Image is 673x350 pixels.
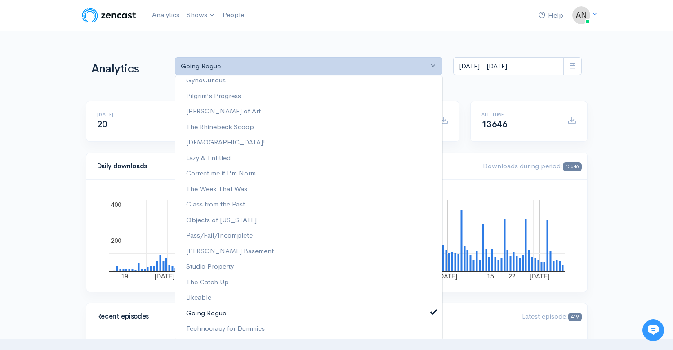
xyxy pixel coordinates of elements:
[186,292,211,303] span: Likeable
[487,273,494,280] text: 15
[97,119,107,130] span: 20
[175,57,443,76] button: Going Rogue
[186,277,229,287] span: The Catch Up
[80,6,138,24] img: ZenCast Logo
[535,6,567,25] a: Help
[111,237,122,244] text: 200
[186,261,234,272] span: Studio Property
[97,191,576,281] svg: A chart.
[186,122,254,132] span: The Rhinebeck Scoop
[26,169,160,187] input: Search articles
[186,199,245,210] span: Class from the Past
[186,230,253,241] span: Pass/Fail/Incomplete
[563,162,581,171] span: 13646
[186,137,265,148] span: [DEMOGRAPHIC_DATA]!
[155,273,174,280] text: [DATE]
[437,273,457,280] text: [DATE]
[186,106,261,117] span: [PERSON_NAME] of Art
[97,313,315,320] h4: Recent episodes
[186,168,256,179] span: Correct me if I'm Norm
[219,5,248,25] a: People
[186,323,265,334] span: Technocracy for Dummies
[572,6,590,24] img: ...
[58,125,108,132] span: New conversation
[508,273,516,280] text: 22
[186,215,257,225] span: Objects of [US_STATE]
[91,63,164,76] h1: Analytics
[186,246,274,256] span: [PERSON_NAME] Basement
[12,154,168,165] p: Find an answer quickly
[13,44,166,58] h1: Hi 👋
[186,184,247,194] span: The Week That Was
[148,5,183,25] a: Analytics
[642,319,664,341] iframe: gist-messenger-bubble-iframe
[186,153,231,163] span: Lazy & Entitled
[121,273,128,280] text: 19
[481,112,557,117] h6: All time
[13,60,166,103] h2: Just let us know if you need anything and we'll be happy to help! 🙂
[186,91,241,101] span: Pilgrim's Progress
[568,313,581,321] span: 419
[111,201,122,208] text: 400
[186,75,226,85] span: GynoCurious
[97,112,172,117] h6: [DATE]
[181,61,429,72] div: Going Rogue
[97,162,472,170] h4: Daily downloads
[453,57,564,76] input: analytics date range selector
[186,308,226,319] span: Going Rogue
[530,273,549,280] text: [DATE]
[481,119,508,130] span: 13646
[483,162,581,170] span: Downloads during period:
[183,5,219,25] a: Shows
[14,119,166,137] button: New conversation
[522,312,581,320] span: Latest episode:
